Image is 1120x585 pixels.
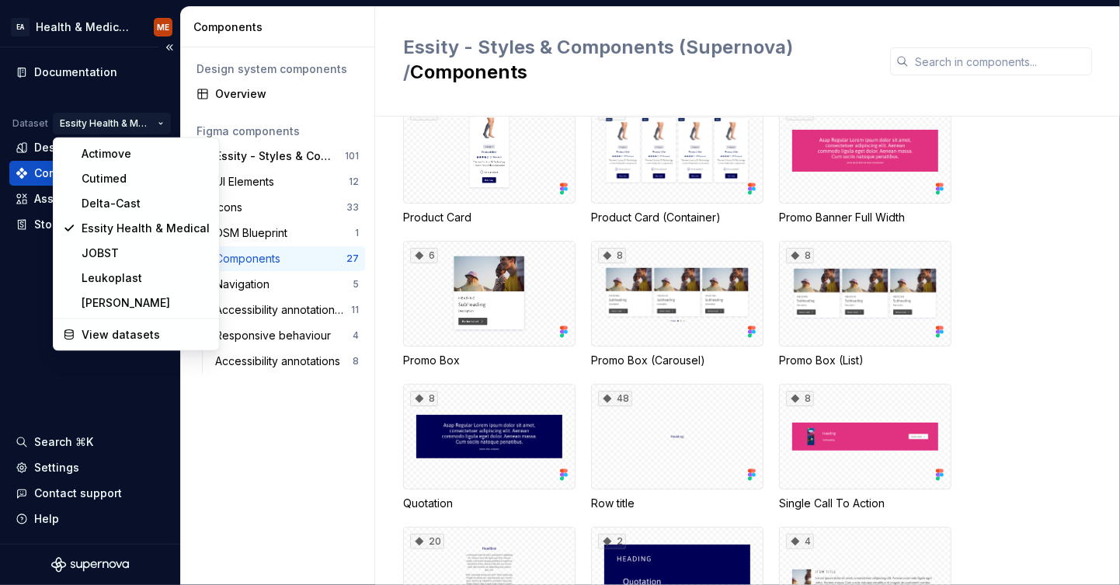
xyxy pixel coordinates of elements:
div: Leukoplast [82,270,210,286]
div: Cutimed [82,171,210,186]
div: JOBST [82,245,210,261]
div: Delta-Cast [82,196,210,211]
div: Essity Health & Medical [82,221,210,236]
a: View datasets [57,322,216,347]
div: [PERSON_NAME] [82,295,210,311]
div: View datasets [82,327,210,343]
div: Actimove [82,146,210,162]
